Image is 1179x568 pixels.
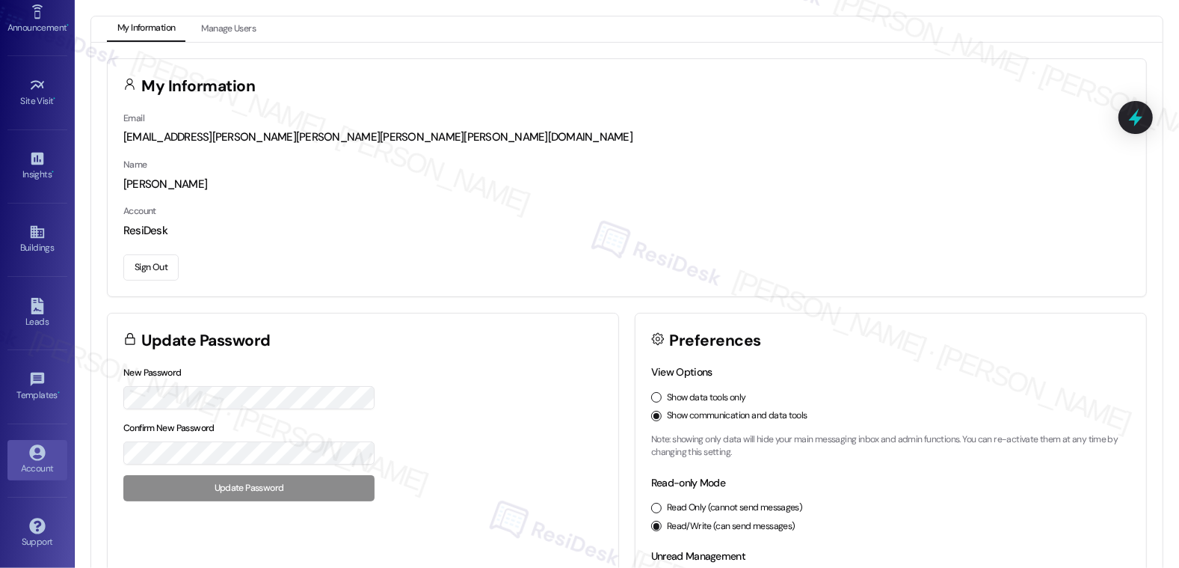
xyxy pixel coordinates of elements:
label: Name [123,159,147,171]
a: Leads [7,293,67,334]
h3: Preferences [670,333,761,349]
div: [EMAIL_ADDRESS][PERSON_NAME][PERSON_NAME][PERSON_NAME][PERSON_NAME][DOMAIN_NAME] [123,129,1130,145]
p: Note: showing only data will hide your main messaging inbox and admin functions. You can re-activ... [651,433,1130,459]
label: View Options [651,365,712,379]
label: Account [123,205,156,217]
a: Account [7,440,67,480]
span: • [58,388,60,398]
button: Sign Out [123,254,179,281]
span: • [52,167,54,177]
label: Read Only (cannot send messages) [667,501,802,515]
a: Buildings [7,219,67,260]
span: • [54,94,56,104]
a: Support [7,513,67,554]
a: Templates • [7,367,67,407]
label: Read-only Mode [651,476,725,489]
div: ResiDesk [123,223,1130,239]
span: • [67,20,69,31]
div: [PERSON_NAME] [123,177,1130,192]
h3: My Information [142,79,256,94]
label: Unread Management [651,549,745,563]
label: Email [123,112,144,124]
a: Insights • [7,146,67,186]
label: Read/Write (can send messages) [667,520,795,534]
label: New Password [123,367,182,379]
h3: Update Password [142,333,271,349]
button: Manage Users [191,16,266,42]
label: Show communication and data tools [667,409,807,423]
a: Site Visit • [7,73,67,113]
label: Show data tools only [667,391,746,405]
label: Confirm New Password [123,422,215,434]
button: My Information [107,16,185,42]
